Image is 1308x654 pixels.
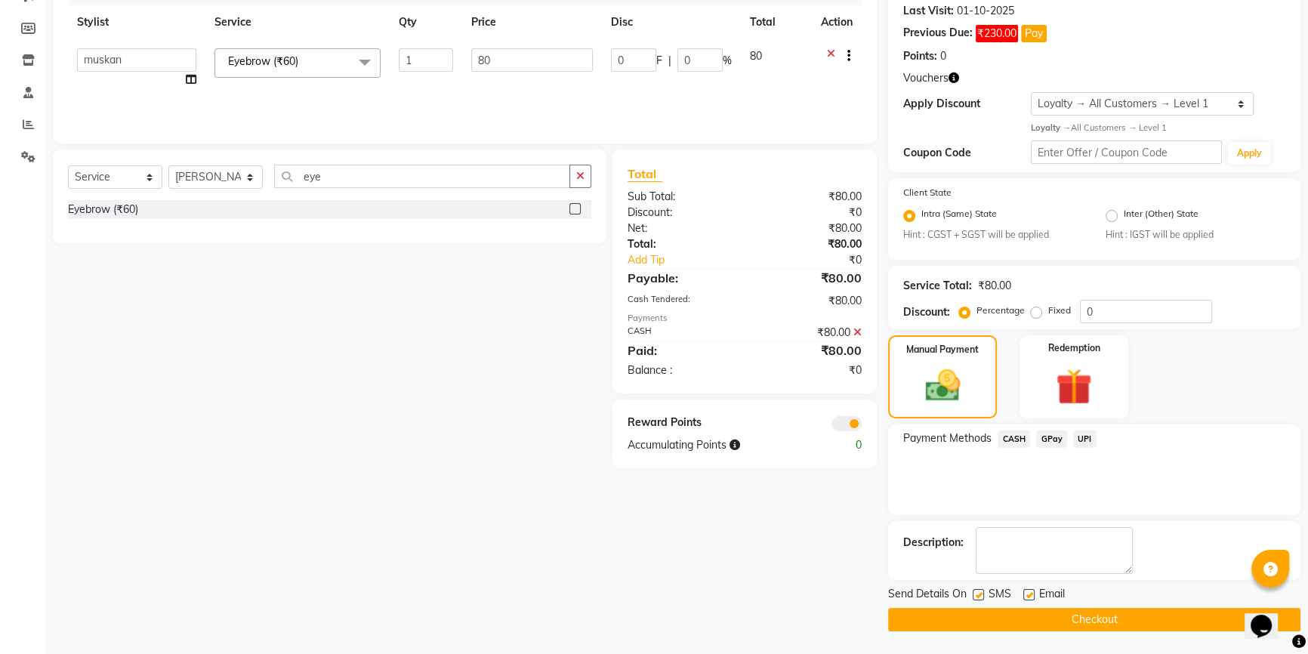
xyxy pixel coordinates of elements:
small: Hint : IGST will be applied [1106,228,1285,242]
div: Sub Total: [616,189,745,205]
input: Search or Scan [274,165,570,188]
span: CASH [998,430,1030,448]
small: Hint : CGST + SGST will be applied [903,228,1083,242]
div: All Customers → Level 1 [1031,122,1285,134]
div: 0 [809,437,873,453]
label: Percentage [976,304,1025,317]
th: Qty [390,5,462,39]
div: Description: [903,535,964,551]
div: Net: [616,221,745,236]
span: Vouchers [903,70,949,86]
th: Stylist [68,5,205,39]
span: F [656,53,662,69]
span: GPay [1036,430,1067,448]
button: Apply [1228,142,1271,165]
div: ₹80.00 [745,236,873,252]
th: Action [812,5,862,39]
div: ₹80.00 [745,221,873,236]
div: ₹0 [745,205,873,221]
div: ₹80.00 [745,341,873,359]
span: | [668,53,671,69]
div: Payments [628,312,862,325]
div: Previous Due: [903,25,973,42]
th: Total [741,5,812,39]
th: Disc [602,5,741,39]
label: Redemption [1048,341,1100,355]
a: x [298,54,305,68]
span: Total [628,166,662,182]
span: Eyebrow (₹60) [228,54,298,68]
div: Paid: [616,341,745,359]
span: % [723,53,732,69]
div: Cash Tendered: [616,293,745,309]
div: ₹80.00 [745,269,873,287]
label: Inter (Other) State [1124,207,1198,225]
span: 80 [750,49,762,63]
div: ₹80.00 [745,325,873,341]
div: Reward Points [616,415,745,431]
a: Add Tip [616,252,767,268]
span: Send Details On [888,586,967,605]
div: ₹80.00 [978,278,1011,294]
span: Email [1039,586,1065,605]
div: Accumulating Points [616,437,810,453]
div: Discount: [616,205,745,221]
div: Payable: [616,269,745,287]
div: CASH [616,325,745,341]
span: UPI [1073,430,1097,448]
div: Points: [903,48,937,64]
div: Discount: [903,304,950,320]
div: 01-10-2025 [957,3,1014,19]
span: Payment Methods [903,430,992,446]
th: Price [462,5,602,39]
div: Balance : [616,362,745,378]
input: Enter Offer / Coupon Code [1031,140,1222,164]
div: ₹0 [766,252,873,268]
img: _cash.svg [915,366,971,406]
label: Client State [903,186,952,199]
label: Fixed [1048,304,1071,317]
button: Pay [1021,25,1047,42]
div: Last Visit: [903,3,954,19]
div: ₹80.00 [745,189,873,205]
div: Coupon Code [903,145,1031,161]
div: Apply Discount [903,96,1031,112]
div: ₹80.00 [745,293,873,309]
div: Total: [616,236,745,252]
iframe: chat widget [1245,594,1293,639]
label: Intra (Same) State [921,207,997,225]
label: Manual Payment [906,343,979,356]
div: Eyebrow (₹60) [68,202,138,217]
div: 0 [940,48,946,64]
th: Service [205,5,390,39]
span: ₹230.00 [976,25,1018,42]
div: Service Total: [903,278,972,294]
strong: Loyalty → [1031,122,1071,133]
div: ₹0 [745,362,873,378]
button: Checkout [888,608,1300,631]
img: _gift.svg [1044,364,1103,409]
span: SMS [989,586,1011,605]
